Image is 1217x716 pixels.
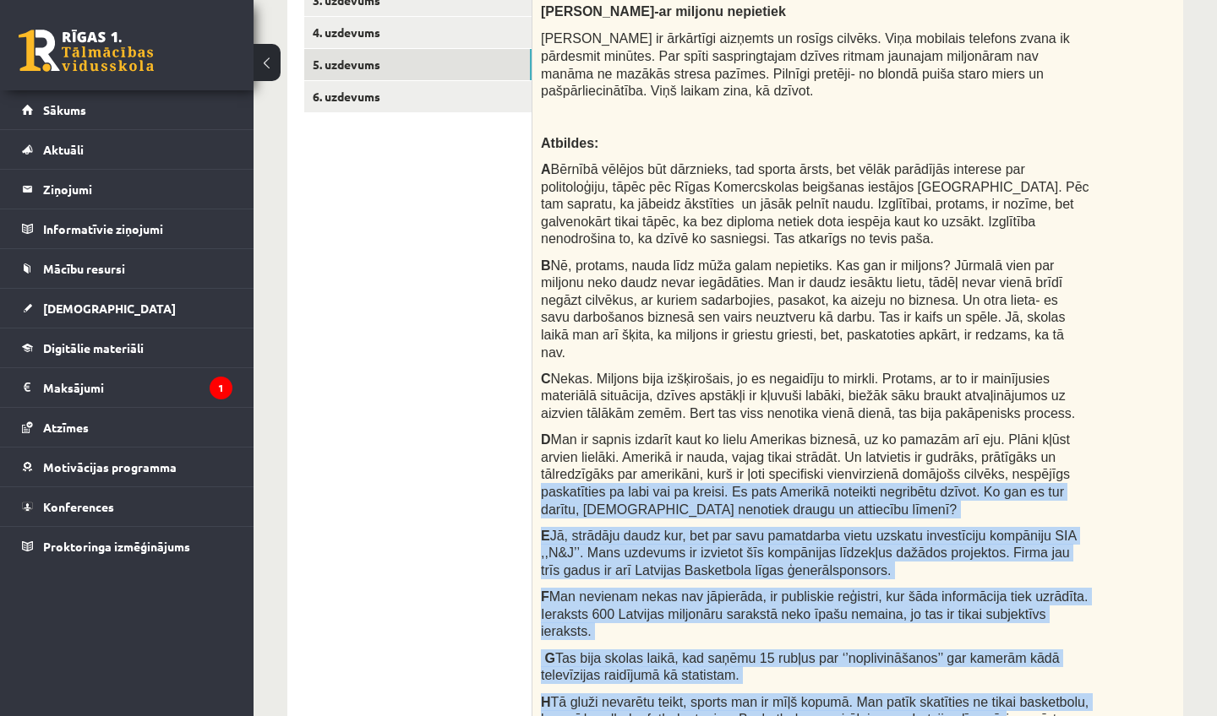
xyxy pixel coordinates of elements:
legend: Informatīvie ziņojumi [43,209,232,248]
a: Mācību resursi [22,249,232,288]
span: F [541,589,549,604]
a: Rīgas 1. Tālmācības vidusskola [19,30,154,72]
span: Nekas. Miljons bija izšķirošais, jo es negaidīju to mirkli. Protams, ar to ir mainījusies materiā... [541,372,1075,420]
span: Nē, protams, nauda līdz mūža galam nepietiks. Kas gan ir miljons? Jūrmalā vien par miljonu neko d... [541,258,1065,360]
span: Konferences [43,499,114,514]
span: Jā, strādāju daudz kur, bet par savu pamatdarba vietu uzskatu investīciju kompāniju SIA ,,N&J’’. ... [541,529,1076,578]
a: Atzīmes [22,408,232,447]
span: Sākums [43,102,86,117]
span: C [541,372,551,386]
span: Aktuāli [43,142,84,157]
a: Informatīvie ziņojumi [22,209,232,248]
a: 6. uzdevums [304,81,532,112]
a: Digitālie materiāli [22,328,232,367]
a: 4. uzdevums [304,17,532,48]
span: Atbildes: [541,136,598,150]
span: E [541,529,550,543]
span: Man ir sapnis izdarīt kaut ko lielu Amerikas biznesā, uz ko pamazām arī eju. Plāni kļūst arvien l... [541,432,1070,516]
span: Mācību resursi [43,261,125,276]
span: A [541,162,551,176]
a: Maksājumi1 [22,368,232,407]
a: Konferences [22,487,232,526]
a: Sākums [22,90,232,129]
span: [PERSON_NAME] ir ārkārtīgi aizņemts un rosīgs cilvēks. Viņa mobilais telefons zvana ik pārdesmit ... [541,31,1070,98]
span: Tas bija skolas laikā, kad saņēmu 15 rubļus par ‘’noplivināšanos’’ gar kamerām kādā televīzijas r... [541,651,1060,683]
a: Proktoringa izmēģinājums [22,527,232,566]
b: G [544,651,554,665]
span: Bērnībā vēlējos būt dārznieks, tad sporta ārsts, bet vēlāk parādījās interese par politoloģiju, t... [541,162,1089,246]
span: D [541,432,551,447]
a: Motivācijas programma [22,447,232,486]
a: [DEMOGRAPHIC_DATA] [22,289,232,328]
span: Proktoringa izmēģinājums [43,539,190,554]
span: Atzīmes [43,420,89,435]
a: 5. uzdevums [304,49,532,80]
a: Aktuāli [22,130,232,169]
span: H [541,695,551,709]
span: Digitālie materiāli [43,340,144,355]
i: 1 [210,377,232,399]
span: Motivācijas programma [43,459,177,475]
a: Ziņojumi [22,170,232,209]
span: Man nevienam nekas nav jāpierāda, ir publiskie reģistri, kur šāda informācija tiek uzrādīta. Iera... [541,589,1088,638]
legend: Ziņojumi [43,170,232,209]
legend: Maksājumi [43,368,232,407]
span: B [541,258,551,273]
span: [DEMOGRAPHIC_DATA] [43,301,176,316]
span: [PERSON_NAME]-ar miljonu nepietiek [541,4,786,19]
